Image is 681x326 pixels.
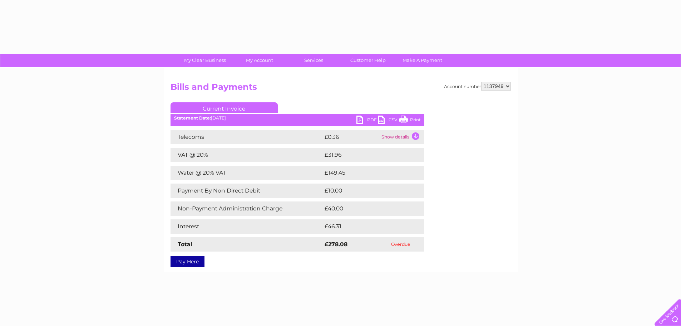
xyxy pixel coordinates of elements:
[176,54,235,67] a: My Clear Business
[323,219,409,234] td: £46.31
[230,54,289,67] a: My Account
[171,201,323,216] td: Non-Payment Administration Charge
[171,219,323,234] td: Interest
[284,54,343,67] a: Services
[325,241,347,248] strong: £278.08
[323,148,409,162] td: £31.96
[171,116,424,121] div: [DATE]
[174,115,211,121] b: Statement Date:
[378,116,399,126] a: CSV
[171,102,278,113] a: Current Invoice
[171,184,323,198] td: Payment By Non Direct Debit
[356,116,378,126] a: PDF
[171,256,204,267] a: Pay Here
[444,82,511,91] div: Account number
[171,130,323,144] td: Telecoms
[171,148,323,162] td: VAT @ 20%
[171,82,511,96] h2: Bills and Payments
[323,166,411,180] td: £149.45
[178,241,192,248] strong: Total
[393,54,452,67] a: Make A Payment
[377,237,424,252] td: Overdue
[380,130,424,144] td: Show details
[399,116,421,126] a: Print
[323,184,410,198] td: £10.00
[323,201,410,216] td: £40.00
[339,54,398,67] a: Customer Help
[171,166,323,180] td: Water @ 20% VAT
[323,130,380,144] td: £0.36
